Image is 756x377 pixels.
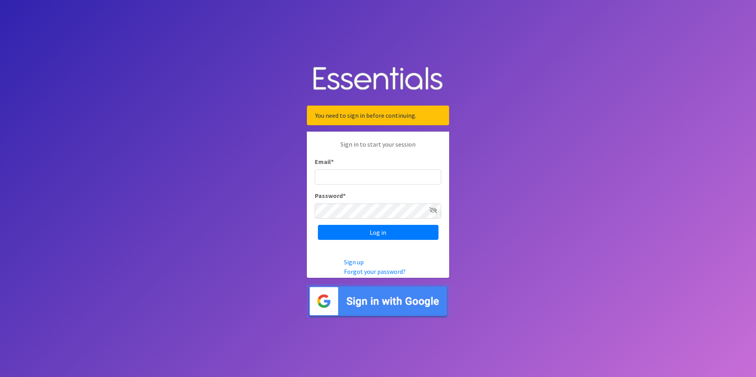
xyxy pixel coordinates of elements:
[307,284,449,319] img: Sign in with Google
[318,225,438,240] input: Log in
[343,192,346,200] abbr: required
[315,139,441,157] p: Sign in to start your session
[307,106,449,125] div: You need to sign in before continuing.
[331,158,334,166] abbr: required
[307,59,449,100] img: Human Essentials
[344,268,406,275] a: Forgot your password?
[344,258,364,266] a: Sign up
[315,157,334,166] label: Email
[315,191,346,200] label: Password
